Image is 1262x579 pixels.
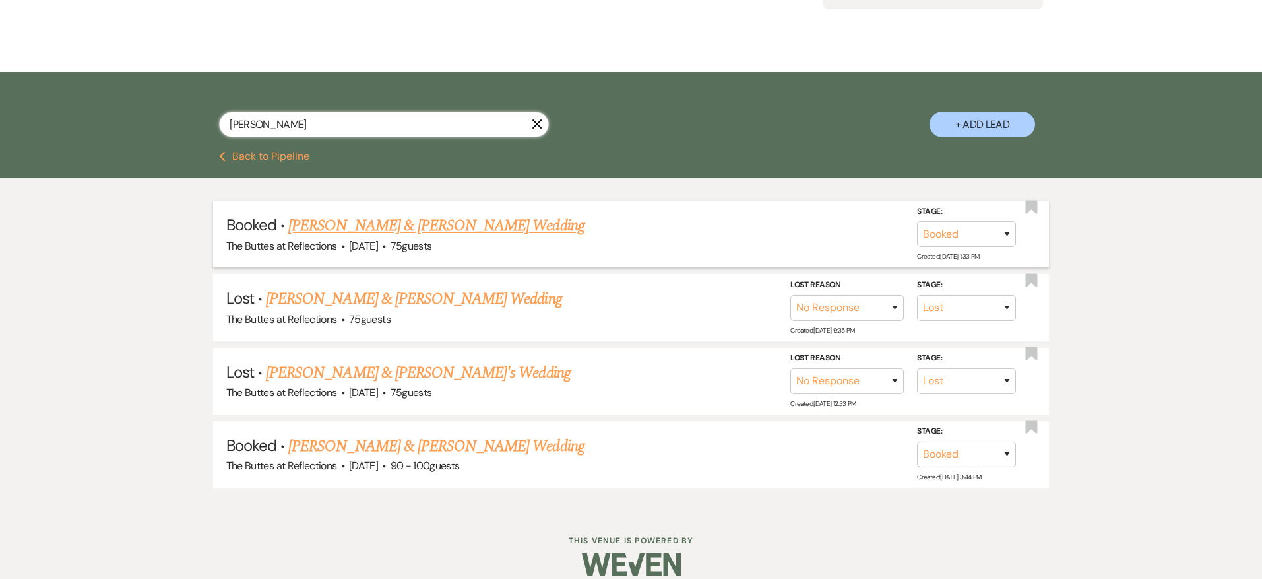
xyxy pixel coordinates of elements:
[790,399,856,408] span: Created: [DATE] 12:33 PM
[917,205,1016,219] label: Stage:
[917,473,981,481] span: Created: [DATE] 3:44 PM
[219,112,549,137] input: Search by name, event date, email address or phone number
[226,362,254,382] span: Lost
[790,278,904,292] label: Lost Reason
[226,215,276,235] span: Booked
[288,214,584,238] a: [PERSON_NAME] & [PERSON_NAME] Wedding
[917,278,1016,292] label: Stage:
[790,326,854,335] span: Created: [DATE] 9:35 PM
[266,361,571,385] a: [PERSON_NAME] & [PERSON_NAME]'s Wedding
[917,425,1016,439] label: Stage:
[349,386,378,399] span: [DATE]
[219,151,309,162] button: Back to Pipeline
[349,239,378,253] span: [DATE]
[226,459,337,473] span: The Buttes at Reflections
[917,351,1016,366] label: Stage:
[226,386,337,399] span: The Buttes at Reflections
[266,287,561,311] a: [PERSON_NAME] & [PERSON_NAME] Wedding
[930,112,1035,137] button: + Add Lead
[917,252,979,261] span: Created: [DATE] 1:33 PM
[226,288,254,308] span: Lost
[391,239,432,253] span: 75 guests
[349,312,391,326] span: 75 guests
[226,312,337,326] span: The Buttes at Reflections
[790,351,904,366] label: Lost Reason
[391,459,460,473] span: 90 - 100 guests
[391,386,432,399] span: 75 guests
[226,239,337,253] span: The Buttes at Reflections
[226,435,276,456] span: Booked
[349,459,378,473] span: [DATE]
[288,434,584,458] a: [PERSON_NAME] & [PERSON_NAME] Wedding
